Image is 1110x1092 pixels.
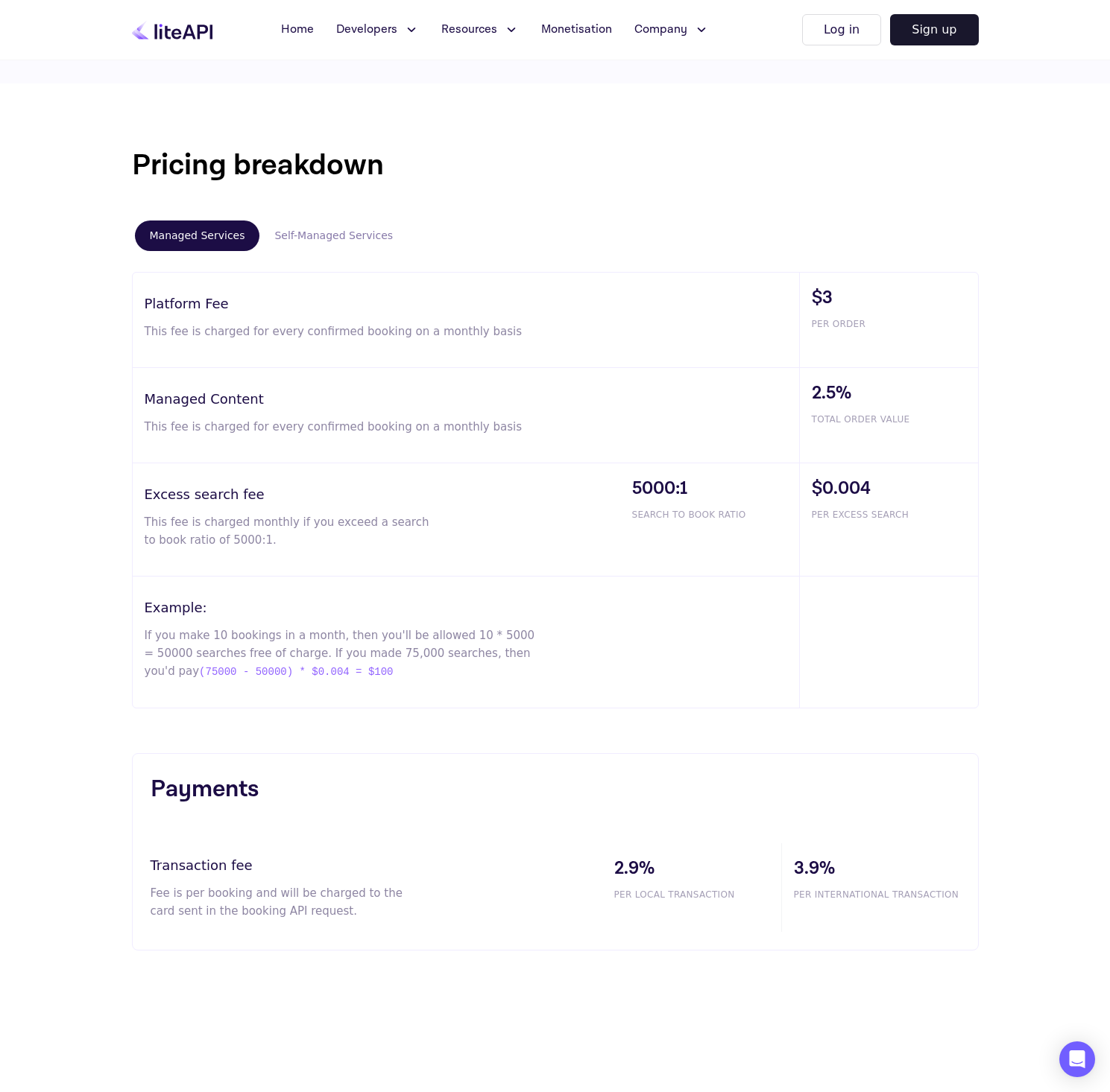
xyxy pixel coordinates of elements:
span: 2.5% [812,380,978,407]
span: Developers [336,21,397,39]
span: (75000 - 50000) * $0.004 = $100 [199,663,393,681]
span: 3.9% [794,855,960,882]
h3: Payments [151,772,960,807]
h3: Excess search fee [145,484,620,504]
button: Developers [327,15,428,45]
span: Home [281,21,314,39]
span: SEARCH TO BOOK RATIO [632,508,799,521]
span: PER LOCAL TRANSACTION [614,888,781,901]
span: PER INTERNATIONAL TRANSACTION [794,888,960,901]
span: 2.9% [614,855,781,882]
h3: Transaction fee [151,855,602,875]
h3: Example: [145,597,799,618]
button: Sign up [890,14,978,45]
span: $3 [812,285,978,311]
span: Company [634,21,687,39]
p: Fee is per booking and will be charged to the card sent in the booking API request. [151,884,422,920]
button: Company [625,15,718,45]
span: Monetisation [541,21,612,39]
p: If you make 10 bookings in a month, then you'll be allowed 10 * 5000 = 50000 searches free of cha... [145,626,537,681]
a: Monetisation [532,15,621,45]
p: This fee is charged for every confirmed booking on a monthly basis [145,323,537,340]
button: Resources [432,15,528,45]
span: PER ORDER [812,317,978,331]
div: Open Intercom Messenger [1059,1041,1095,1077]
h1: Pricing breakdown [132,143,979,188]
h3: Managed Content [145,389,799,409]
p: This fee is charged for every confirmed booking on a monthly basis [145,418,537,436]
a: Home [272,15,323,45]
span: $0.004 [812,475,978,502]
button: Log in [802,14,881,45]
span: PER EXCESS SEARCH [812,508,978,521]
h3: Platform Fee [145,293,799,314]
span: TOTAL ORDER VALUE [812,413,978,426]
button: Managed Services [135,220,260,251]
p: This fee is charged monthly if you exceed a search to book ratio of 5000:1. [145,513,430,549]
span: Resources [441,21,497,39]
button: Self-Managed Services [259,220,408,251]
span: 5000:1 [632,475,799,502]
